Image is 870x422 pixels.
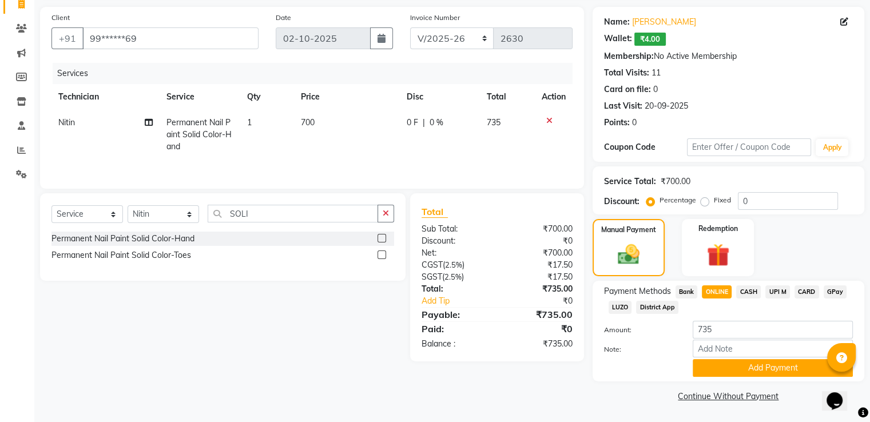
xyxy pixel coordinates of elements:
[301,117,315,128] span: 700
[645,100,688,112] div: 20-09-2025
[611,242,646,267] img: _cash.svg
[693,321,853,339] input: Amount
[444,272,462,281] span: 2.5%
[535,84,573,110] th: Action
[604,16,630,28] div: Name:
[651,67,661,79] div: 11
[660,195,696,205] label: Percentage
[497,247,581,259] div: ₹700.00
[511,295,581,307] div: ₹0
[480,84,534,110] th: Total
[653,83,658,95] div: 0
[595,391,862,403] a: Continue Without Payment
[604,285,671,297] span: Payment Methods
[497,259,581,271] div: ₹17.50
[609,301,632,314] span: LUZO
[58,117,75,128] span: Nitin
[51,13,70,23] label: Client
[595,325,684,335] label: Amount:
[445,260,462,269] span: 2.5%
[413,338,497,350] div: Balance :
[413,271,497,283] div: ( )
[702,285,732,298] span: ONLINE
[422,260,443,270] span: CGST
[604,50,853,62] div: No Active Membership
[497,235,581,247] div: ₹0
[693,359,853,377] button: Add Payment
[604,196,639,208] div: Discount:
[82,27,259,49] input: Search by Name/Mobile/Email/Code
[430,117,443,129] span: 0 %
[632,117,637,129] div: 0
[497,338,581,350] div: ₹735.00
[604,117,630,129] div: Points:
[413,283,497,295] div: Total:
[604,83,651,95] div: Card on file:
[247,117,252,128] span: 1
[824,285,847,298] span: GPay
[166,117,231,152] span: Permanent Nail Paint Solid Color-Hand
[497,223,581,235] div: ₹700.00
[51,84,159,110] th: Technician
[700,241,737,269] img: _gift.svg
[497,322,581,336] div: ₹0
[604,176,656,188] div: Service Total:
[822,376,859,411] iframe: chat widget
[413,235,497,247] div: Discount:
[497,308,581,321] div: ₹735.00
[487,117,500,128] span: 735
[595,344,684,355] label: Note:
[159,84,240,110] th: Service
[276,13,291,23] label: Date
[634,33,666,46] span: ₹4.00
[698,224,738,234] label: Redemption
[604,67,649,79] div: Total Visits:
[51,249,191,261] div: Permanent Nail Paint Solid Color-Toes
[765,285,790,298] span: UPI M
[413,295,511,307] a: Add Tip
[407,117,418,129] span: 0 F
[736,285,761,298] span: CASH
[294,84,399,110] th: Price
[604,100,642,112] div: Last Visit:
[413,322,497,336] div: Paid:
[413,223,497,235] div: Sub Total:
[497,283,581,295] div: ₹735.00
[413,259,497,271] div: ( )
[422,206,448,218] span: Total
[604,33,632,46] div: Wallet:
[208,205,378,222] input: Search or Scan
[676,285,698,298] span: Bank
[413,247,497,259] div: Net:
[794,285,819,298] span: CARD
[687,138,812,156] input: Enter Offer / Coupon Code
[422,272,442,282] span: SGST
[636,301,678,314] span: District App
[51,233,194,245] div: Permanent Nail Paint Solid Color-Hand
[413,308,497,321] div: Payable:
[51,27,84,49] button: +91
[632,16,696,28] a: [PERSON_NAME]
[410,13,460,23] label: Invoice Number
[53,63,581,84] div: Services
[497,271,581,283] div: ₹17.50
[400,84,480,110] th: Disc
[714,195,731,205] label: Fixed
[423,117,425,129] span: |
[604,50,654,62] div: Membership:
[240,84,294,110] th: Qty
[604,141,687,153] div: Coupon Code
[816,139,848,156] button: Apply
[693,340,853,357] input: Add Note
[661,176,690,188] div: ₹700.00
[601,225,656,235] label: Manual Payment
